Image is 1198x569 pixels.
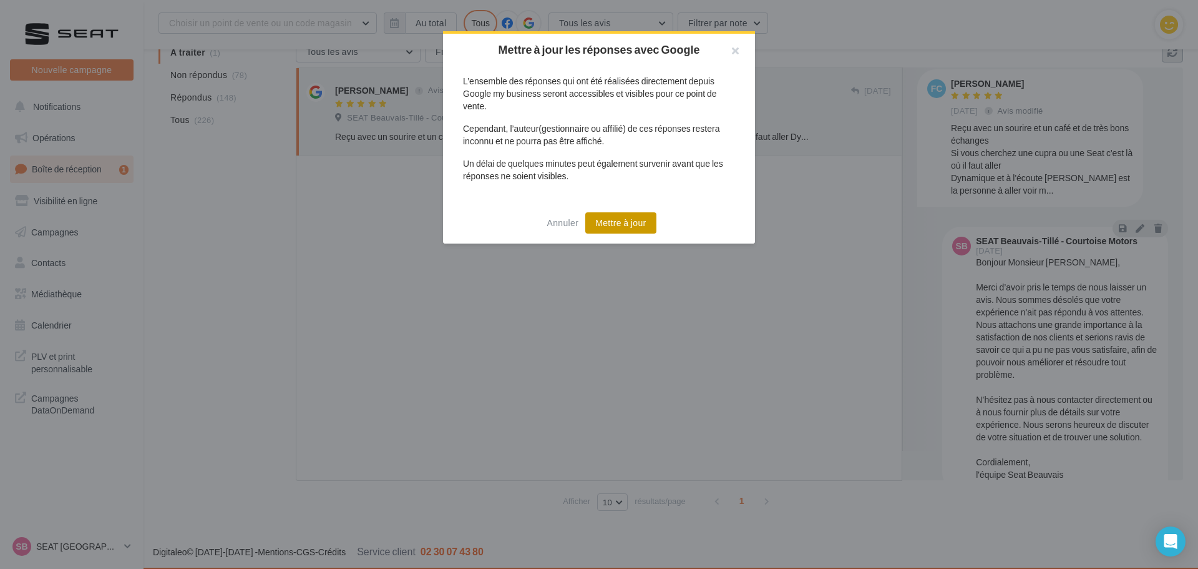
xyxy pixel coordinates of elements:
div: Open Intercom Messenger [1156,527,1186,557]
button: Annuler [542,215,583,230]
button: Mettre à jour [585,212,656,234]
h2: Mettre à jour les réponses avec Google [463,44,735,55]
span: L’ensemble des réponses qui ont été réalisées directement depuis Google my business seront access... [463,76,717,111]
div: Un délai de quelques minutes peut également survenir avant que les réponses ne soient visibles. [463,157,735,182]
div: Cependant, l’auteur(gestionnaire ou affilié) de ces réponses restera inconnu et ne pourra pas êtr... [463,122,735,147]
